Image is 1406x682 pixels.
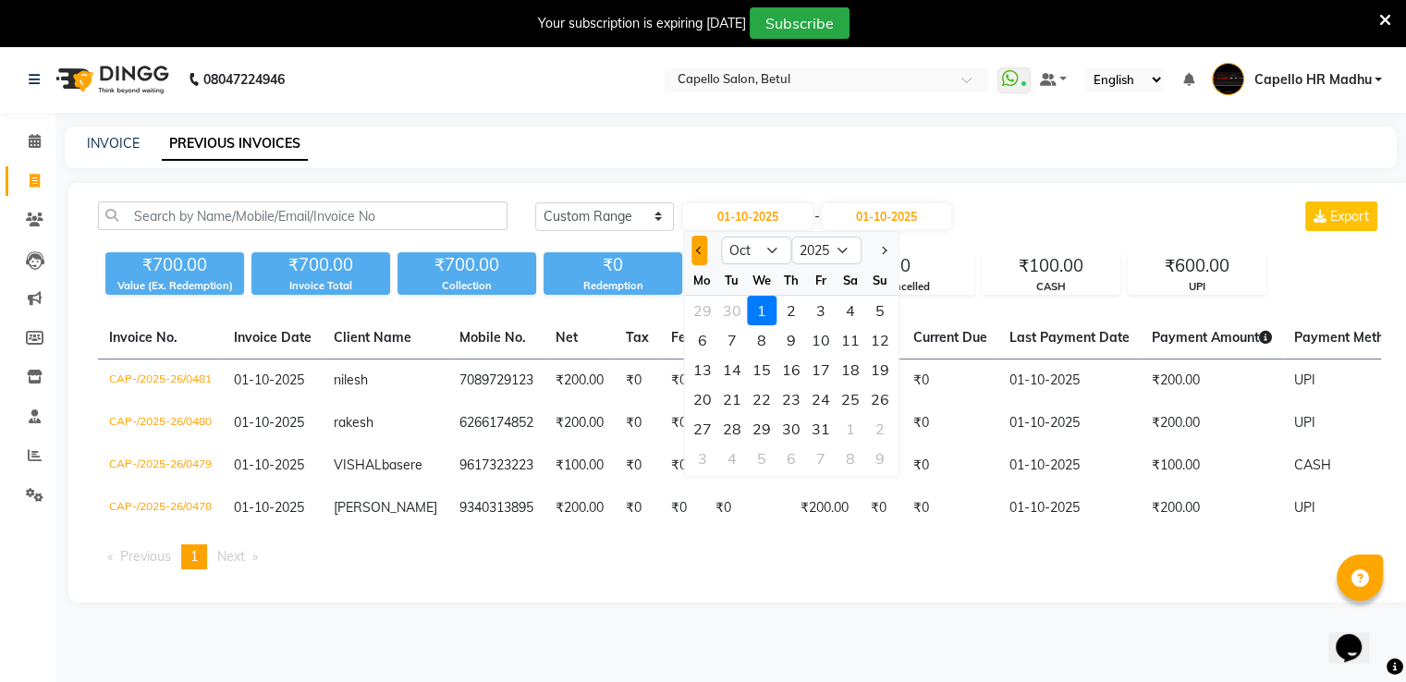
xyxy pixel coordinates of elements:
[875,236,891,265] button: Next month
[615,402,660,445] td: ₹0
[544,487,615,530] td: ₹200.00
[747,414,776,444] div: 29
[865,414,895,444] div: 2
[544,445,615,487] td: ₹100.00
[98,402,223,445] td: CAP-/2025-26/0480
[836,444,865,473] div: Saturday, November 8, 2025
[776,325,806,355] div: Thursday, October 9, 2025
[448,402,544,445] td: 6266174852
[234,499,304,516] span: 01-10-2025
[747,325,776,355] div: Wednesday, October 8, 2025
[747,414,776,444] div: Wednesday, October 29, 2025
[998,402,1141,445] td: 01-10-2025
[717,444,747,473] div: Tuesday, November 4, 2025
[688,414,717,444] div: 27
[776,265,806,295] div: Th
[334,414,373,431] span: rakesh
[791,237,862,264] select: Select year
[998,487,1141,530] td: 01-10-2025
[750,7,850,39] button: Subscribe
[865,414,895,444] div: Sunday, November 2, 2025
[721,237,791,264] select: Select month
[448,445,544,487] td: 9617323223
[544,359,615,403] td: ₹200.00
[1129,253,1265,279] div: ₹600.00
[615,487,660,530] td: ₹0
[717,296,747,325] div: 30
[98,487,223,530] td: CAP-/2025-26/0478
[615,359,660,403] td: ₹0
[998,445,1141,487] td: 01-10-2025
[683,203,813,229] input: Start Date
[836,325,865,355] div: 11
[234,414,304,431] span: 01-10-2025
[806,325,836,355] div: 10
[836,296,865,325] div: 4
[806,265,836,295] div: Fr
[334,457,382,473] span: VISHAL
[836,296,865,325] div: Saturday, October 4, 2025
[556,329,578,346] span: Net
[1294,457,1331,473] span: CASH
[806,355,836,384] div: 17
[1294,371,1315,388] span: UPI
[544,402,615,445] td: ₹200.00
[251,252,390,278] div: ₹700.00
[688,265,717,295] div: Mo
[865,296,895,325] div: Sunday, October 5, 2025
[865,384,895,414] div: Sunday, October 26, 2025
[688,355,717,384] div: Monday, October 13, 2025
[688,444,717,473] div: 3
[87,135,140,152] a: INVOICE
[688,325,717,355] div: 6
[1253,70,1371,90] span: Capello HR Madhu
[203,54,285,105] b: 08047224946
[626,329,649,346] span: Tax
[105,252,244,278] div: ₹700.00
[98,359,223,403] td: CAP-/2025-26/0481
[983,279,1119,295] div: CASH
[717,444,747,473] div: 4
[822,203,951,229] input: End Date
[217,548,245,565] span: Next
[776,444,806,473] div: Thursday, November 6, 2025
[717,414,747,444] div: 28
[902,359,998,403] td: ₹0
[660,402,704,445] td: ₹0
[836,265,865,295] div: Sa
[334,499,437,516] span: [PERSON_NAME]
[704,487,789,530] td: ₹0
[806,355,836,384] div: Friday, October 17, 2025
[234,371,304,388] span: 01-10-2025
[162,128,308,161] a: PREVIOUS INVOICES
[334,371,368,388] span: nilesh
[717,414,747,444] div: Tuesday, October 28, 2025
[814,207,820,226] span: -
[688,444,717,473] div: Monday, November 3, 2025
[747,355,776,384] div: Wednesday, October 15, 2025
[747,265,776,295] div: We
[688,296,717,325] div: 29
[660,445,704,487] td: ₹0
[234,329,312,346] span: Invoice Date
[1141,402,1283,445] td: ₹200.00
[1294,414,1315,431] span: UPI
[615,445,660,487] td: ₹0
[902,487,998,530] td: ₹0
[1141,359,1283,403] td: ₹200.00
[747,325,776,355] div: 8
[865,444,895,473] div: Sunday, November 9, 2025
[836,355,865,384] div: 18
[776,355,806,384] div: 16
[190,548,198,565] span: 1
[1328,608,1388,664] iframe: chat widget
[717,325,747,355] div: Tuesday, October 7, 2025
[806,414,836,444] div: Friday, October 31, 2025
[776,384,806,414] div: Thursday, October 23, 2025
[747,355,776,384] div: 15
[98,201,507,230] input: Search by Name/Mobile/Email/Invoice No
[837,253,973,279] div: 0
[913,329,987,346] span: Current Due
[459,329,526,346] span: Mobile No.
[98,544,1381,569] nav: Pagination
